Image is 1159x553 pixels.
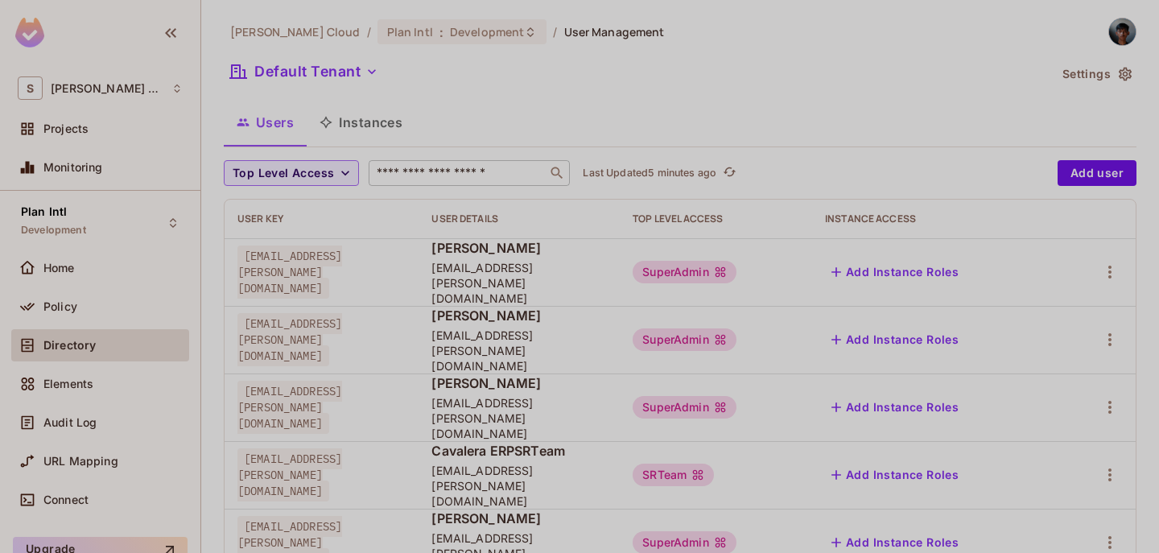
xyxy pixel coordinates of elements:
[431,239,607,257] span: [PERSON_NAME]
[51,82,163,95] span: Workspace: Sawala Cloud
[431,463,607,509] span: [EMAIL_ADDRESS][PERSON_NAME][DOMAIN_NAME]
[224,102,307,142] button: Users
[237,381,342,434] span: [EMAIL_ADDRESS][PERSON_NAME][DOMAIN_NAME]
[825,327,965,353] button: Add Instance Roles
[825,213,1046,225] div: Instance Access
[633,261,736,283] div: SuperAdmin
[15,18,44,47] img: SReyMgAAAABJRU5ErkJggg==
[633,464,714,486] div: SRTeam
[431,260,607,306] span: [EMAIL_ADDRESS][PERSON_NAME][DOMAIN_NAME]
[553,24,557,39] li: /
[431,213,607,225] div: User Details
[716,163,739,183] span: Click to refresh data
[43,122,89,135] span: Projects
[233,163,334,184] span: Top Level Access
[720,163,739,183] button: refresh
[431,510,607,527] span: [PERSON_NAME]
[1056,61,1136,87] button: Settings
[237,213,406,225] div: User Key
[825,394,965,420] button: Add Instance Roles
[43,455,118,468] span: URL Mapping
[633,396,736,419] div: SuperAdmin
[18,76,43,100] span: S
[450,24,524,39] span: Development
[43,339,96,352] span: Directory
[237,313,342,366] span: [EMAIL_ADDRESS][PERSON_NAME][DOMAIN_NAME]
[439,26,444,39] span: :
[633,328,736,351] div: SuperAdmin
[583,167,716,180] p: Last Updated 5 minutes ago
[43,493,89,506] span: Connect
[237,448,342,501] span: [EMAIL_ADDRESS][PERSON_NAME][DOMAIN_NAME]
[431,442,607,460] span: Cavalera ERPSRTeam
[1058,160,1136,186] button: Add user
[224,59,385,85] button: Default Tenant
[825,259,965,285] button: Add Instance Roles
[230,24,361,39] span: the active workspace
[825,462,965,488] button: Add Instance Roles
[21,224,86,237] span: Development
[633,213,799,225] div: Top Level Access
[43,378,93,390] span: Elements
[431,328,607,373] span: [EMAIL_ADDRESS][PERSON_NAME][DOMAIN_NAME]
[387,24,433,39] span: Plan Intl
[224,160,359,186] button: Top Level Access
[43,161,103,174] span: Monitoring
[723,165,736,181] span: refresh
[431,374,607,392] span: [PERSON_NAME]
[367,24,371,39] li: /
[1109,19,1136,45] img: Wanfah Diva
[43,262,75,274] span: Home
[431,307,607,324] span: [PERSON_NAME]
[21,205,67,218] span: Plan Intl
[43,300,77,313] span: Policy
[237,246,342,299] span: [EMAIL_ADDRESS][PERSON_NAME][DOMAIN_NAME]
[307,102,415,142] button: Instances
[564,24,665,39] span: User Management
[431,395,607,441] span: [EMAIL_ADDRESS][PERSON_NAME][DOMAIN_NAME]
[43,416,97,429] span: Audit Log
